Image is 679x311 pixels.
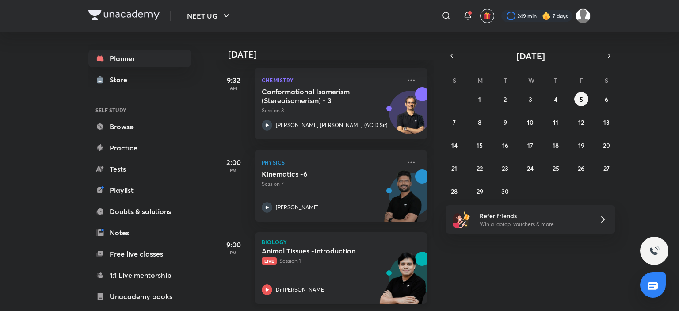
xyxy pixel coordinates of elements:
a: Store [88,71,191,88]
button: September 20, 2025 [599,138,614,152]
img: avatar [483,12,491,20]
abbr: September 22, 2025 [477,164,483,173]
button: September 1, 2025 [473,92,487,106]
abbr: Saturday [605,76,608,84]
button: September 21, 2025 [447,161,462,175]
a: Free live classes [88,245,191,263]
a: Notes [88,224,191,242]
p: Win a laptop, vouchers & more [480,220,588,228]
p: Biology [262,239,420,245]
span: Live [262,257,277,265]
button: September 24, 2025 [523,161,538,175]
button: September 3, 2025 [523,92,538,106]
h5: 9:00 [216,239,251,250]
abbr: September 14, 2025 [451,141,458,150]
h6: Refer friends [480,211,588,220]
abbr: September 29, 2025 [477,187,483,196]
a: Browse [88,118,191,135]
p: Chemistry [262,75,401,85]
h5: Conformational Isomerism (Stereoisomerism) - 3 [262,87,372,105]
abbr: September 1, 2025 [478,95,481,104]
abbr: September 21, 2025 [451,164,457,173]
a: Company Logo [88,10,160,23]
abbr: September 28, 2025 [451,187,458,196]
a: Unacademy books [88,288,191,305]
abbr: September 30, 2025 [501,187,509,196]
abbr: September 10, 2025 [527,118,534,127]
button: September 17, 2025 [523,138,538,152]
abbr: September 19, 2025 [578,141,584,150]
abbr: September 2, 2025 [504,95,507,104]
a: Practice [88,139,191,157]
p: [PERSON_NAME] [276,203,319,211]
button: September 30, 2025 [498,184,512,198]
abbr: September 4, 2025 [554,95,557,104]
button: September 10, 2025 [523,115,538,129]
button: September 25, 2025 [549,161,563,175]
button: September 4, 2025 [549,92,563,106]
button: September 2, 2025 [498,92,512,106]
abbr: September 3, 2025 [529,95,532,104]
img: Kebir Hasan Sk [576,8,591,23]
abbr: September 20, 2025 [603,141,610,150]
h4: [DATE] [228,49,436,60]
abbr: September 8, 2025 [478,118,481,127]
p: Session 7 [262,180,401,188]
abbr: September 6, 2025 [605,95,608,104]
img: referral [453,211,470,228]
button: September 27, 2025 [599,161,614,175]
img: Company Logo [88,10,160,20]
button: September 23, 2025 [498,161,512,175]
button: avatar [480,9,494,23]
abbr: September 24, 2025 [527,164,534,173]
p: Session 1 [262,257,401,265]
img: unacademy [378,169,427,230]
button: September 29, 2025 [473,184,487,198]
div: Store [110,74,133,85]
abbr: September 13, 2025 [603,118,610,127]
abbr: September 26, 2025 [578,164,584,173]
button: September 16, 2025 [498,138,512,152]
button: September 11, 2025 [549,115,563,129]
h6: SELF STUDY [88,103,191,118]
button: September 15, 2025 [473,138,487,152]
abbr: September 12, 2025 [578,118,584,127]
button: [DATE] [458,50,603,62]
button: September 7, 2025 [447,115,462,129]
h5: 9:32 [216,75,251,85]
abbr: September 15, 2025 [477,141,483,150]
button: September 6, 2025 [599,92,614,106]
abbr: Tuesday [504,76,507,84]
button: September 13, 2025 [599,115,614,129]
button: September 5, 2025 [574,92,588,106]
abbr: September 9, 2025 [504,118,507,127]
button: September 19, 2025 [574,138,588,152]
button: September 28, 2025 [447,184,462,198]
a: Doubts & solutions [88,203,191,220]
abbr: September 11, 2025 [553,118,558,127]
p: Physics [262,157,401,168]
img: streak [542,12,551,20]
abbr: September 18, 2025 [553,141,559,150]
p: [PERSON_NAME] [PERSON_NAME] (ACiD Sir) [276,121,387,129]
abbr: September 16, 2025 [502,141,508,150]
a: Playlist [88,181,191,199]
abbr: September 5, 2025 [580,95,583,104]
h5: Animal Tissues -Introduction [262,246,372,255]
a: 1:1 Live mentorship [88,266,191,284]
span: [DATE] [516,50,545,62]
a: Planner [88,50,191,67]
button: September 14, 2025 [447,138,462,152]
abbr: Monday [477,76,483,84]
abbr: Wednesday [528,76,534,84]
img: ttu [649,246,660,256]
abbr: Thursday [554,76,557,84]
button: NEET UG [182,7,237,25]
abbr: September 7, 2025 [453,118,456,127]
p: AM [216,85,251,91]
p: Session 3 [262,107,401,115]
abbr: September 27, 2025 [603,164,610,173]
button: September 12, 2025 [574,115,588,129]
a: Tests [88,160,191,178]
abbr: September 23, 2025 [502,164,508,173]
